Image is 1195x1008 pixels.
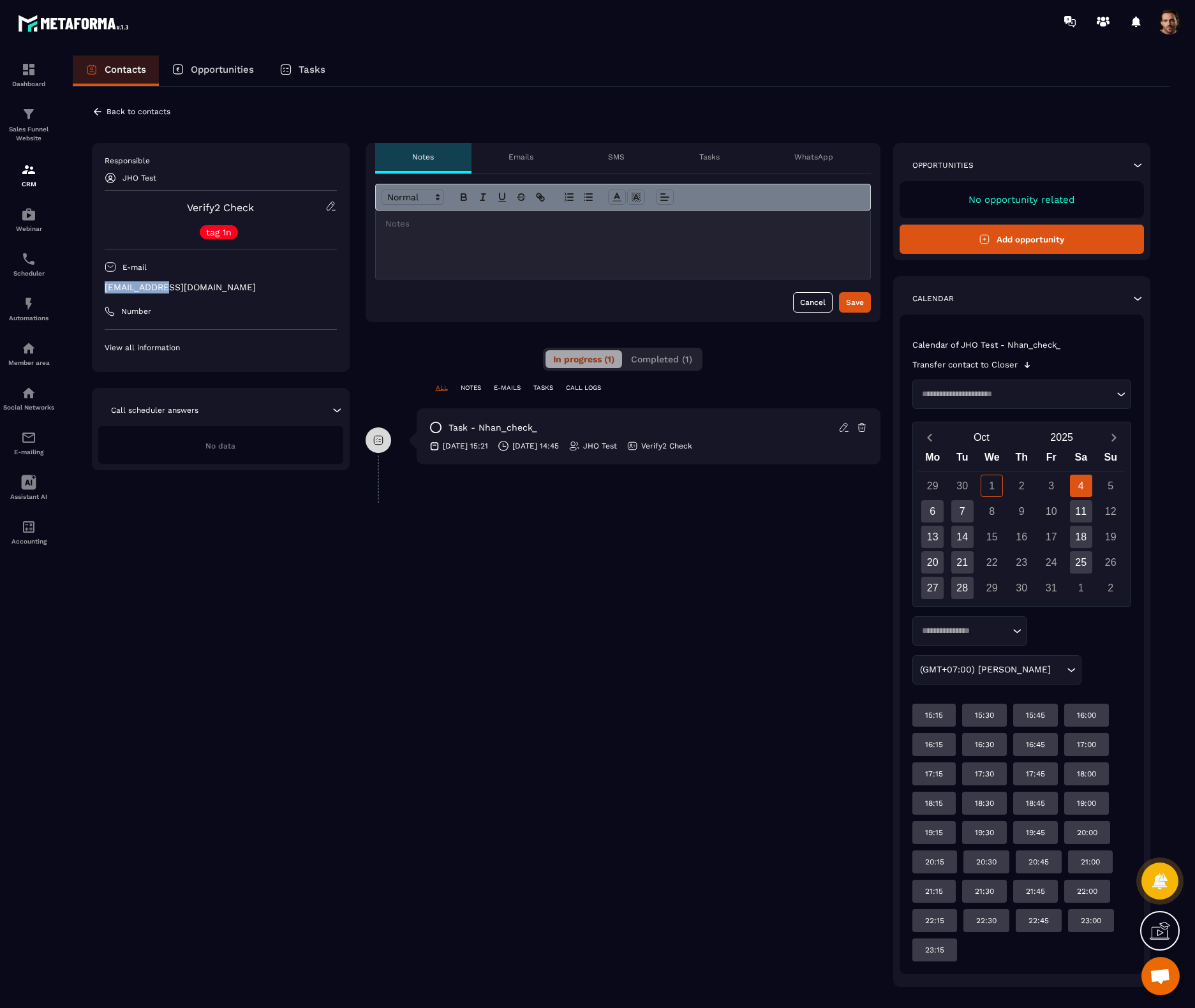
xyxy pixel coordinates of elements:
[921,500,944,523] div: 6
[299,64,325,75] p: Tasks
[3,225,54,232] p: Webinar
[21,296,36,311] img: automations
[1099,551,1122,574] div: 26
[583,441,617,451] p: JHO Test
[121,306,151,316] p: Number
[3,286,54,331] a: automationsautomationsAutomations
[191,64,254,75] p: Opportunities
[3,242,54,286] a: schedulerschedulerScheduler
[3,510,54,554] a: accountantaccountantAccounting
[912,340,1132,350] p: Calendar of JHO Test - Nhan_check_
[205,441,235,450] span: No data
[1099,577,1122,599] div: 2
[951,500,974,523] div: 7
[981,577,1003,599] div: 29
[1011,500,1033,523] div: 9
[631,354,692,364] span: Completed (1)
[1066,448,1096,471] div: Sa
[21,207,36,222] img: automations
[925,886,943,896] p: 21:15
[1021,426,1102,448] button: Open years overlay
[1077,769,1096,779] p: 18:00
[443,441,488,451] p: [DATE] 15:21
[3,331,54,376] a: automationsautomationsMember area
[1011,526,1033,548] div: 16
[925,857,944,867] p: 20:15
[912,160,974,170] p: Opportunities
[3,315,54,322] p: Automations
[122,262,147,272] p: E-mail
[436,383,448,392] p: ALL
[105,64,146,75] p: Contacts
[3,404,54,411] p: Social Networks
[925,739,943,750] p: 16:15
[3,538,54,545] p: Accounting
[1040,475,1062,497] div: 3
[1070,577,1092,599] div: 1
[846,296,864,309] div: Save
[73,56,159,86] a: Contacts
[566,383,601,392] p: CALL LOGS
[1077,886,1097,896] p: 22:00
[981,526,1003,548] div: 15
[1040,500,1062,523] div: 10
[912,194,1132,205] p: No opportunity related
[917,663,1054,677] span: (GMT+07:00) [PERSON_NAME]
[3,152,54,197] a: formationformationCRM
[1028,857,1049,867] p: 20:45
[975,739,994,750] p: 16:30
[1026,886,1045,896] p: 21:45
[3,270,54,277] p: Scheduler
[107,107,170,116] p: Back to contacts
[921,526,944,548] div: 13
[1081,915,1101,926] p: 23:00
[1026,710,1045,720] p: 15:45
[921,577,944,599] div: 27
[111,405,198,415] p: Call scheduler answers
[1037,448,1067,471] div: Fr
[1099,500,1122,523] div: 12
[977,448,1007,471] div: We
[3,359,54,366] p: Member area
[925,769,943,779] p: 17:15
[1141,957,1180,995] div: Mở cuộc trò chuyện
[1011,577,1033,599] div: 30
[3,420,54,465] a: emailemailE-mailing
[21,62,36,77] img: formation
[699,152,720,162] p: Tasks
[21,430,36,445] img: email
[546,350,622,368] button: In progress (1)
[925,827,943,838] p: 19:15
[951,526,974,548] div: 14
[975,769,994,779] p: 17:30
[105,281,337,293] p: [EMAIL_ADDRESS][DOMAIN_NAME]
[976,857,997,867] p: 20:30
[900,225,1145,254] button: Add opportunity
[1054,663,1064,677] input: Search for option
[461,383,481,392] p: NOTES
[1102,429,1125,446] button: Next month
[839,292,871,313] button: Save
[18,11,133,35] img: logo
[1026,769,1045,779] p: 17:45
[267,56,338,86] a: Tasks
[508,152,533,162] p: Emails
[981,475,1003,497] div: 1
[975,886,994,896] p: 21:30
[3,181,54,188] p: CRM
[1011,551,1033,574] div: 23
[1077,827,1097,838] p: 20:00
[3,448,54,456] p: E-mailing
[3,465,54,510] a: Assistant AI
[917,625,1009,637] input: Search for option
[1028,915,1049,926] p: 22:45
[122,174,156,182] p: JHO Test
[912,360,1018,370] p: Transfer contact to Closer
[1081,857,1100,867] p: 21:00
[912,655,1081,685] div: Search for option
[1040,551,1062,574] div: 24
[21,519,36,535] img: accountant
[1007,448,1037,471] div: Th
[1026,798,1045,808] p: 18:45
[1096,448,1126,471] div: Su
